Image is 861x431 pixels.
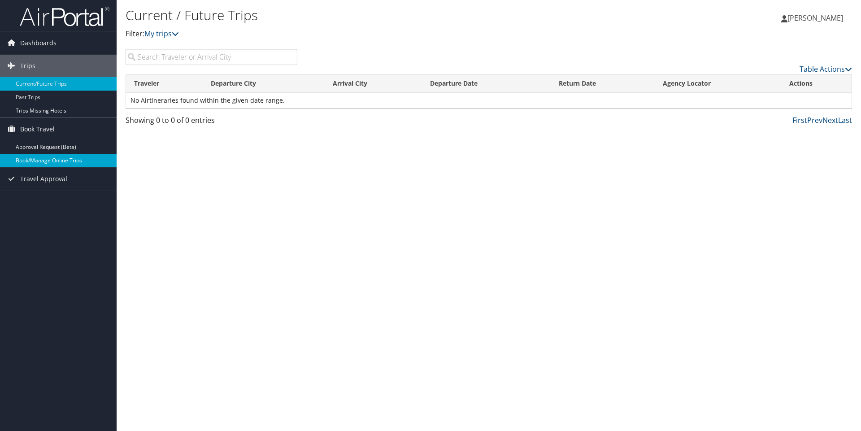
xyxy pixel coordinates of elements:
span: Dashboards [20,32,57,54]
th: Departure Date: activate to sort column descending [422,75,551,92]
th: Return Date: activate to sort column ascending [551,75,655,92]
th: Agency Locator: activate to sort column ascending [655,75,781,92]
a: Last [838,115,852,125]
input: Search Traveler or Arrival City [126,49,297,65]
a: Next [822,115,838,125]
a: Table Actions [800,64,852,74]
td: No Airtineraries found within the given date range. [126,92,852,109]
th: Arrival City: activate to sort column ascending [325,75,422,92]
a: [PERSON_NAME] [781,4,852,31]
h1: Current / Future Trips [126,6,610,25]
span: Travel Approval [20,168,67,190]
th: Traveler: activate to sort column ascending [126,75,203,92]
a: First [792,115,807,125]
span: [PERSON_NAME] [787,13,843,23]
span: Trips [20,55,35,77]
th: Departure City: activate to sort column ascending [203,75,325,92]
span: Book Travel [20,118,55,140]
img: airportal-logo.png [20,6,109,27]
p: Filter: [126,28,610,40]
a: Prev [807,115,822,125]
a: My trips [144,29,179,39]
th: Actions [781,75,852,92]
div: Showing 0 to 0 of 0 entries [126,115,297,130]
